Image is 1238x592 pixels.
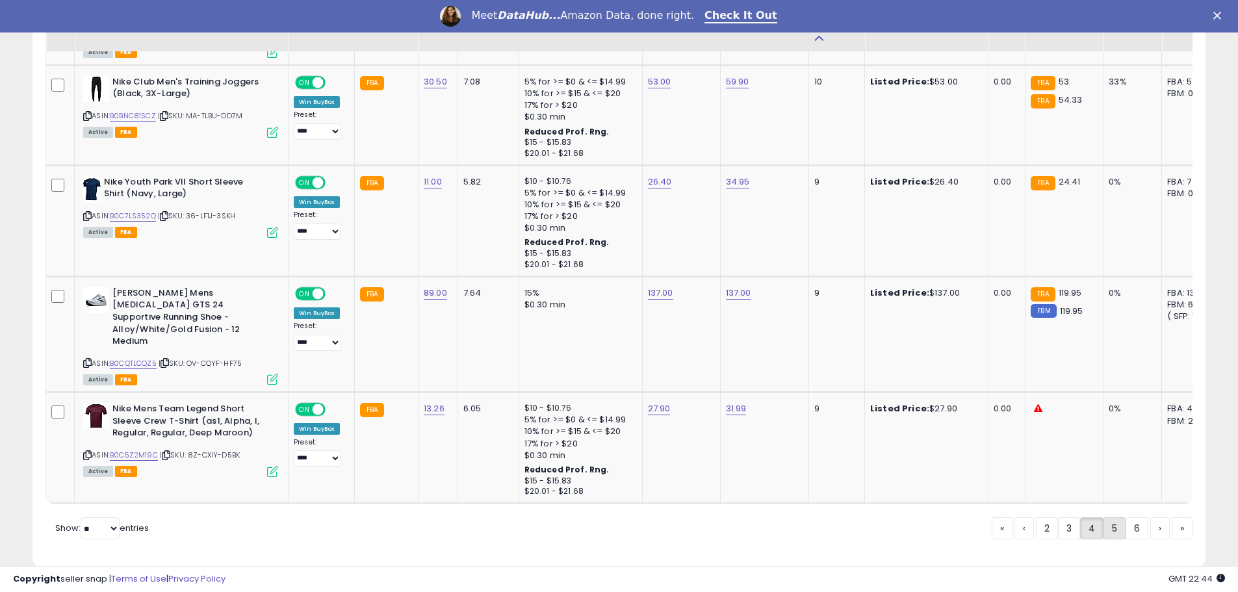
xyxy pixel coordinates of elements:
a: 6 [1126,517,1148,539]
div: 9 [814,403,855,415]
span: 53 [1059,75,1069,88]
div: FBA: 13 [1167,287,1210,299]
a: 53.00 [648,75,671,88]
b: Nike Youth Park VII Short Sleeve Shirt (Navy, Large) [104,176,262,203]
div: 0.00 [994,403,1015,415]
small: FBA [360,403,384,417]
div: ASIN: [83,403,278,475]
span: OFF [324,177,344,188]
img: Profile image for Georgie [440,6,461,27]
a: 11.00 [424,175,442,188]
small: FBA [1031,176,1055,190]
a: 4 [1080,517,1103,539]
div: Win BuyBox [294,196,340,208]
div: 0% [1109,403,1152,415]
span: › [1159,522,1161,535]
small: FBA [360,76,384,90]
div: 15% [524,287,632,299]
small: FBA [360,176,384,190]
div: 17% for > $20 [524,438,632,450]
img: 31WddAeTVhL._SL40_.jpg [83,403,109,429]
div: 5% for >= $0 & <= $14.99 [524,187,632,199]
div: FBM: 0 [1167,88,1210,99]
div: 0.00 [994,176,1015,188]
small: FBA [1031,76,1055,90]
span: | SKU: MA-TLBU-DD7M [158,110,242,121]
a: 59.90 [726,75,749,88]
div: $20.01 - $21.68 [524,486,632,497]
span: 2025-10-9 22:44 GMT [1168,573,1225,585]
div: $15 - $15.83 [524,476,632,487]
div: Close [1213,12,1226,19]
div: ASIN: [83,76,278,136]
b: Listed Price: [870,287,929,299]
span: FBA [115,227,137,238]
div: 7.08 [463,76,509,88]
div: 5.82 [463,176,509,188]
a: B0CQTLCQZ5 [110,358,157,369]
div: $10 - $10.76 [524,403,632,414]
i: DataHub... [497,9,560,21]
a: B0BNC81SCZ [110,110,156,122]
b: Listed Price: [870,402,929,415]
span: » [1180,522,1184,535]
span: OFF [324,77,344,88]
b: Listed Price: [870,175,929,188]
span: All listings currently available for purchase on Amazon [83,127,113,138]
a: 2 [1036,517,1058,539]
a: 31.99 [726,402,747,415]
div: $10 - $10.76 [524,176,632,187]
small: FBA [1031,94,1055,109]
strong: Copyright [13,573,60,585]
div: 5% for >= $0 & <= $14.99 [524,76,632,88]
div: ASIN: [83,287,278,383]
div: $20.01 - $21.68 [524,259,632,270]
span: OFF [324,404,344,415]
span: ON [296,288,313,299]
span: All listings currently available for purchase on Amazon [83,374,113,385]
small: FBA [360,287,384,302]
div: 0.00 [994,76,1015,88]
span: 54.33 [1059,94,1083,106]
a: Privacy Policy [168,573,226,585]
div: $0.30 min [524,222,632,234]
span: All listings currently available for purchase on Amazon [83,466,113,477]
span: ON [296,177,313,188]
b: Nike Mens Team Legend Short Sleeve Crew T-Shirt (as1, Alpha, l, Regular, Regular, Deep Maroon) [112,403,270,443]
div: 10% for >= $15 & <= $20 [524,199,632,211]
b: Reduced Prof. Rng. [524,126,610,137]
div: FBA: 7 [1167,176,1210,188]
span: All listings currently available for purchase on Amazon [83,47,113,58]
div: 33% [1109,76,1152,88]
a: 34.95 [726,175,750,188]
a: 137.00 [648,287,673,300]
a: 89.00 [424,287,447,300]
div: Win BuyBox [294,307,340,319]
div: 6.05 [463,403,509,415]
a: B0C7LS352Q [110,211,156,222]
div: FBM: 6 [1167,299,1210,311]
div: 17% for > $20 [524,211,632,222]
span: FBA [115,466,137,477]
div: $0.30 min [524,299,632,311]
b: [PERSON_NAME] Mens [MEDICAL_DATA] GTS 24 Supportive Running Shoe - Alloy/White/Gold Fusion - 12 M... [112,287,270,351]
div: Preset: [294,438,344,467]
b: Reduced Prof. Rng. [524,464,610,475]
div: 10% for >= $15 & <= $20 [524,88,632,99]
div: $53.00 [870,76,978,88]
img: 410TRwjBCgL._SL40_.jpg [83,287,109,313]
div: FBM: 0 [1167,188,1210,199]
span: « [1000,522,1004,535]
div: 5% for >= $0 & <= $14.99 [524,414,632,426]
a: 30.50 [424,75,447,88]
span: ‹ [1023,522,1025,535]
b: Reduced Prof. Rng. [524,237,610,248]
b: Nike Club Men's Training Joggers (Black, 3X-Large) [112,76,270,103]
div: 0.00 [994,287,1015,299]
small: FBM [1031,304,1056,318]
span: Show: entries [55,522,149,534]
div: $26.40 [870,176,978,188]
div: ASIN: [83,176,278,237]
div: $20.01 - $21.68 [524,148,632,159]
div: Win BuyBox [294,96,340,108]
